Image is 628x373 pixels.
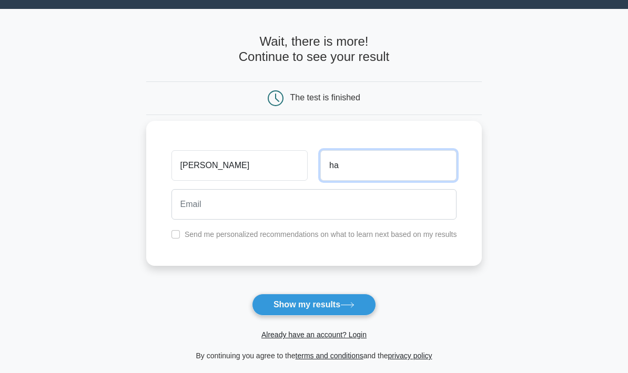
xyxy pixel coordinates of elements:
[290,93,360,102] div: The test is finished
[320,150,457,181] input: Last name
[261,330,367,339] a: Already have an account? Login
[388,351,432,360] a: privacy policy
[296,351,363,360] a: terms and conditions
[185,230,457,239] label: Send me personalized recommendations on what to learn next based on my results
[146,34,482,65] h4: Wait, there is more! Continue to see your result
[171,150,308,181] input: First name
[252,294,376,316] button: Show my results
[140,349,489,362] div: By continuing you agree to the and the
[171,189,457,220] input: Email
